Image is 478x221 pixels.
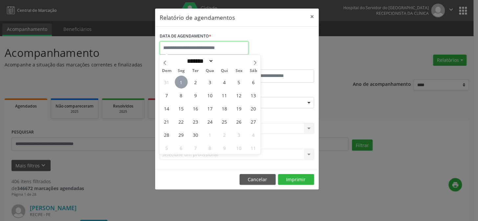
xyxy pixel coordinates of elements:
span: Setembro 7, 2025 [160,89,173,102]
button: Close [306,9,319,25]
span: Setembro 24, 2025 [204,115,216,128]
span: Outubro 2, 2025 [218,128,231,141]
input: Year [214,58,235,64]
label: DATA DE AGENDAMENTO [160,31,211,41]
span: Ter [188,69,203,73]
span: Setembro 10, 2025 [204,89,216,102]
span: Setembro 28, 2025 [160,128,173,141]
span: Setembro 13, 2025 [247,89,260,102]
button: Cancelar [239,174,276,185]
span: Outubro 8, 2025 [204,141,216,154]
span: Sáb [246,69,261,73]
button: Imprimir [278,174,314,185]
span: Outubro 1, 2025 [204,128,216,141]
h5: Relatório de agendamentos [160,13,235,22]
span: Setembro 2, 2025 [189,76,202,88]
select: Month [185,58,214,64]
span: Sex [232,69,246,73]
span: Outubro 9, 2025 [218,141,231,154]
span: Setembro 25, 2025 [218,115,231,128]
span: Outubro 6, 2025 [175,141,188,154]
span: Outubro 4, 2025 [247,128,260,141]
span: Setembro 21, 2025 [160,115,173,128]
span: Setembro 30, 2025 [189,128,202,141]
span: Setembro 22, 2025 [175,115,188,128]
span: Setembro 17, 2025 [204,102,216,115]
span: Setembro 18, 2025 [218,102,231,115]
span: Outubro 5, 2025 [160,141,173,154]
span: Setembro 14, 2025 [160,102,173,115]
span: Setembro 12, 2025 [232,89,245,102]
span: Agosto 31, 2025 [160,76,173,88]
span: Outubro 3, 2025 [232,128,245,141]
span: Setembro 26, 2025 [232,115,245,128]
span: Setembro 1, 2025 [175,76,188,88]
span: Setembro 8, 2025 [175,89,188,102]
span: Seg [174,69,188,73]
span: Setembro 6, 2025 [247,76,260,88]
span: Outubro 10, 2025 [232,141,245,154]
span: Setembro 16, 2025 [189,102,202,115]
span: Setembro 5, 2025 [232,76,245,88]
span: Setembro 23, 2025 [189,115,202,128]
span: Setembro 4, 2025 [218,76,231,88]
span: Setembro 20, 2025 [247,102,260,115]
span: Setembro 29, 2025 [175,128,188,141]
span: Setembro 15, 2025 [175,102,188,115]
span: Setembro 9, 2025 [189,89,202,102]
span: Setembro 3, 2025 [204,76,216,88]
span: Setembro 11, 2025 [218,89,231,102]
span: Outubro 7, 2025 [189,141,202,154]
span: Qua [203,69,217,73]
span: Setembro 27, 2025 [247,115,260,128]
span: Dom [159,69,174,73]
span: Setembro 19, 2025 [232,102,245,115]
label: ATÉ [239,59,314,69]
span: Outubro 11, 2025 [247,141,260,154]
span: Qui [217,69,232,73]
